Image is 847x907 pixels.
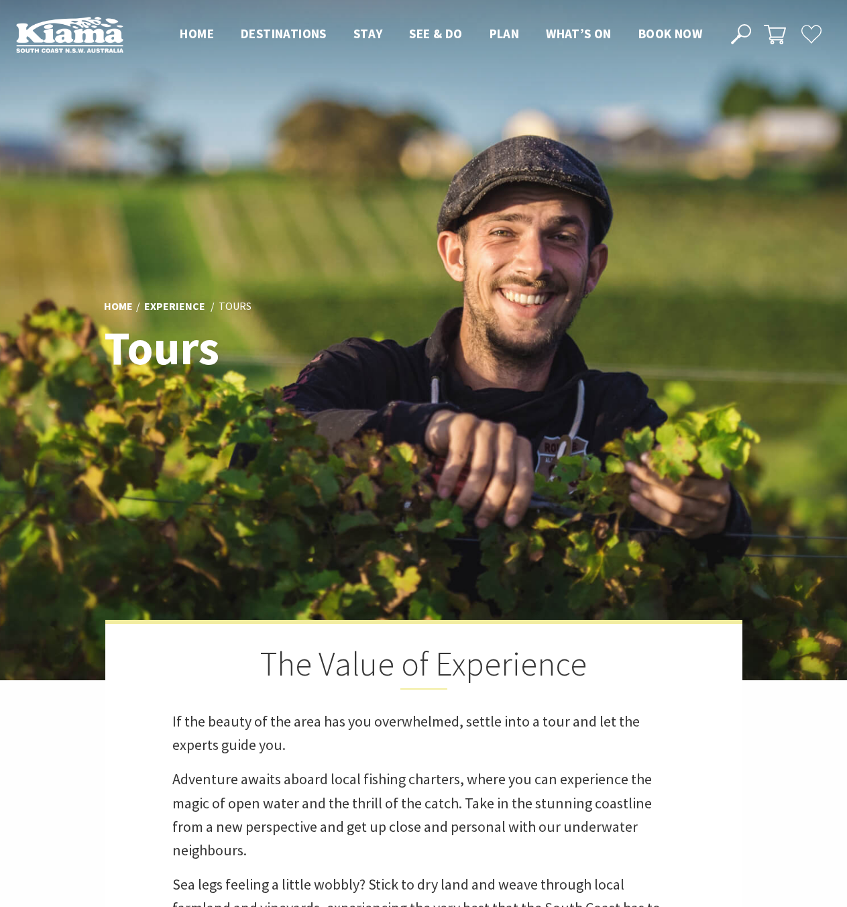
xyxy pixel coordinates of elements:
[241,25,327,42] span: Destinations
[172,767,675,862] p: Adventure awaits aboard local fishing charters, where you can experience the magic of open water ...
[180,25,214,42] span: Home
[144,299,205,314] a: Experience
[546,25,612,42] span: What’s On
[490,25,520,42] span: Plan
[409,25,462,42] span: See & Do
[172,644,675,690] h2: The Value of Experience
[353,25,383,42] span: Stay
[166,23,716,46] nav: Main Menu
[638,25,702,42] span: Book now
[172,710,675,757] p: If the beauty of the area has you overwhelmed, settle into a tour and let the experts guide you.
[219,298,251,315] li: Tours
[16,16,123,53] img: Kiama Logo
[104,299,133,314] a: Home
[104,322,483,374] h1: Tours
